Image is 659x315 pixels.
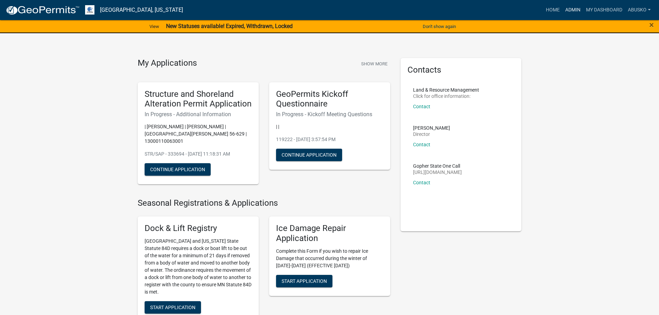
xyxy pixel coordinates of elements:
[147,21,162,32] a: View
[413,170,462,175] p: [URL][DOMAIN_NAME]
[625,3,653,17] a: abusko
[145,123,252,145] p: | [PERSON_NAME] | [PERSON_NAME] | [GEOGRAPHIC_DATA][PERSON_NAME] 56-629 | 13000110063001
[145,111,252,118] h6: In Progress - Additional Information
[276,149,342,161] button: Continue Application
[145,238,252,296] p: [GEOGRAPHIC_DATA] and [US_STATE] State Statute 84D requires a dock or boat lift to be out of the ...
[413,104,430,109] a: Contact
[85,5,94,15] img: Otter Tail County, Minnesota
[276,223,383,243] h5: Ice Damage Repair Application
[145,163,211,176] button: Continue Application
[543,3,562,17] a: Home
[282,278,327,284] span: Start Application
[276,248,383,269] p: Complete this Form if you wish to repair Ice Damage that occurred during the winter of [DATE]-[DA...
[649,20,654,30] span: ×
[413,132,450,137] p: Director
[276,275,332,287] button: Start Application
[145,89,252,109] h5: Structure and Shoreland Alteration Permit Application
[413,126,450,130] p: [PERSON_NAME]
[145,301,201,314] button: Start Application
[276,123,383,130] p: | |
[413,180,430,185] a: Contact
[358,58,390,70] button: Show More
[562,3,583,17] a: Admin
[420,21,459,32] button: Don't show again
[138,198,390,208] h4: Seasonal Registrations & Applications
[145,150,252,158] p: STR/SAP - 333694 - [DATE] 11:18:31 AM
[276,89,383,109] h5: GeoPermits Kickoff Questionnaire
[276,136,383,143] p: 119222 - [DATE] 3:57:54 PM
[408,65,515,75] h5: Contacts
[100,4,183,16] a: [GEOGRAPHIC_DATA], [US_STATE]
[166,23,293,29] strong: New Statuses available! Expired, Withdrawn, Locked
[583,3,625,17] a: My Dashboard
[413,164,462,168] p: Gopher State One Call
[138,58,197,68] h4: My Applications
[649,21,654,29] button: Close
[413,142,430,147] a: Contact
[413,94,479,99] p: Click for office information:
[276,111,383,118] h6: In Progress - Kickoff Meeting Questions
[413,87,479,92] p: Land & Resource Management
[145,223,252,233] h5: Dock & Lift Registry
[150,304,195,310] span: Start Application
